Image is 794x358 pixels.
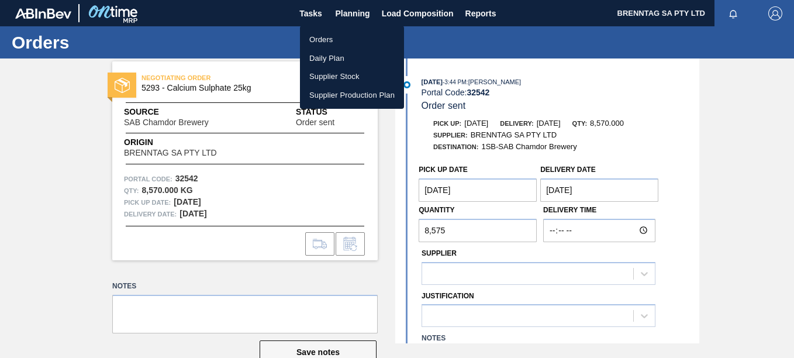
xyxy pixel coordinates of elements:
[300,30,404,49] a: Orders
[300,86,404,105] a: Supplier Production Plan
[300,67,404,86] a: Supplier Stock
[300,49,404,68] a: Daily Plan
